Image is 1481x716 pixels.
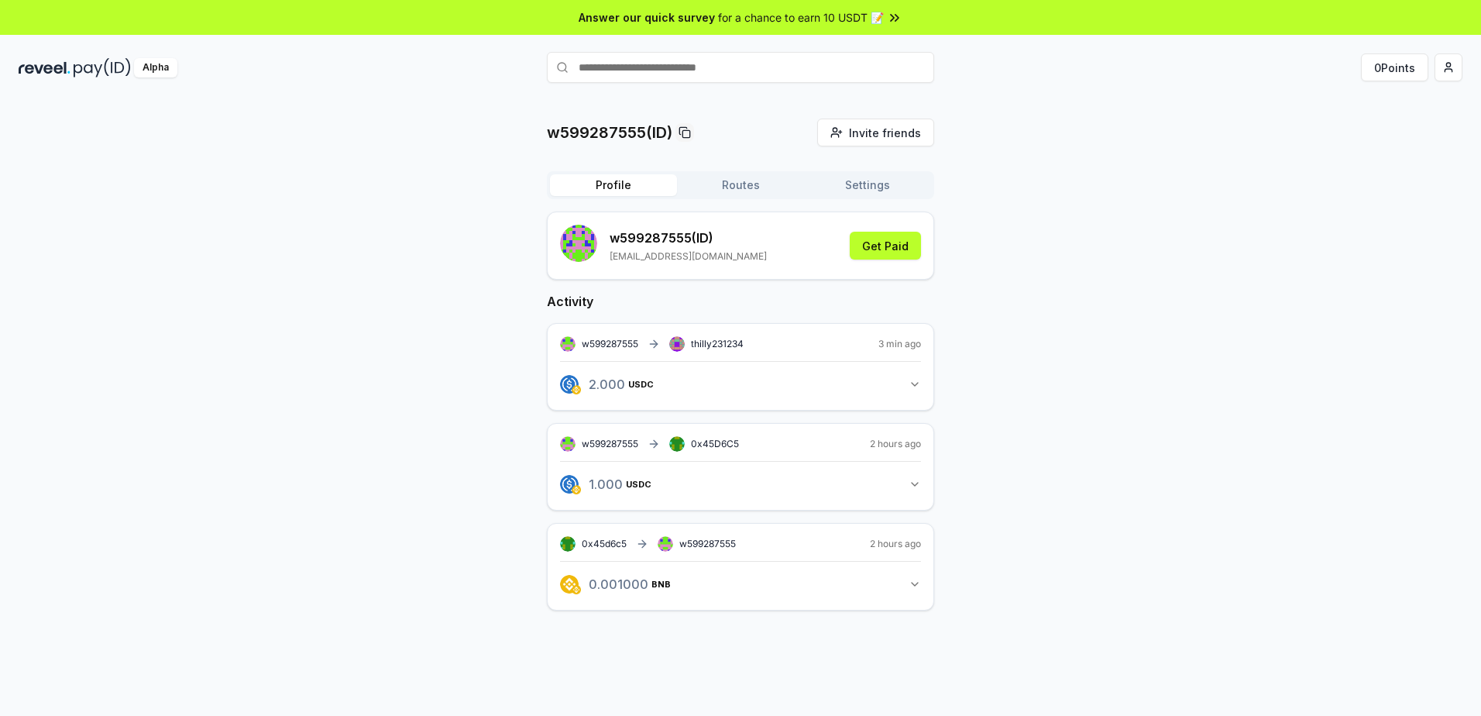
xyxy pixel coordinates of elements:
[610,250,767,263] p: [EMAIL_ADDRESS][DOMAIN_NAME]
[572,385,581,394] img: logo.png
[870,538,921,550] span: 2 hours ago
[849,125,921,141] span: Invite friends
[804,174,931,196] button: Settings
[610,229,767,247] p: w599287555 (ID)
[560,471,921,497] button: 1.000USDC
[691,338,744,350] span: thilly231234
[572,585,581,594] img: logo.png
[550,174,677,196] button: Profile
[560,371,921,398] button: 2.000USDC
[560,375,579,394] img: logo.png
[677,174,804,196] button: Routes
[579,9,715,26] span: Answer our quick survey
[560,575,579,594] img: logo.png
[817,119,934,146] button: Invite friends
[679,538,736,550] span: w599287555
[691,438,739,449] span: 0x45D6C5
[560,475,579,494] img: logo.png
[718,9,884,26] span: for a chance to earn 10 USDT 📝
[547,122,672,143] p: w599287555(ID)
[1361,53,1428,81] button: 0Points
[547,292,934,311] h2: Activity
[74,58,131,77] img: pay_id
[134,58,177,77] div: Alpha
[850,232,921,260] button: Get Paid
[628,380,654,389] span: USDC
[582,538,627,549] span: 0x45d6c5
[626,480,651,489] span: USDC
[582,438,638,450] span: w599287555
[19,58,70,77] img: reveel_dark
[878,338,921,350] span: 3 min ago
[870,438,921,450] span: 2 hours ago
[582,338,638,350] span: w599287555
[560,571,921,597] button: 0.001000BNB
[572,485,581,494] img: logo.png
[651,580,671,589] span: BNB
